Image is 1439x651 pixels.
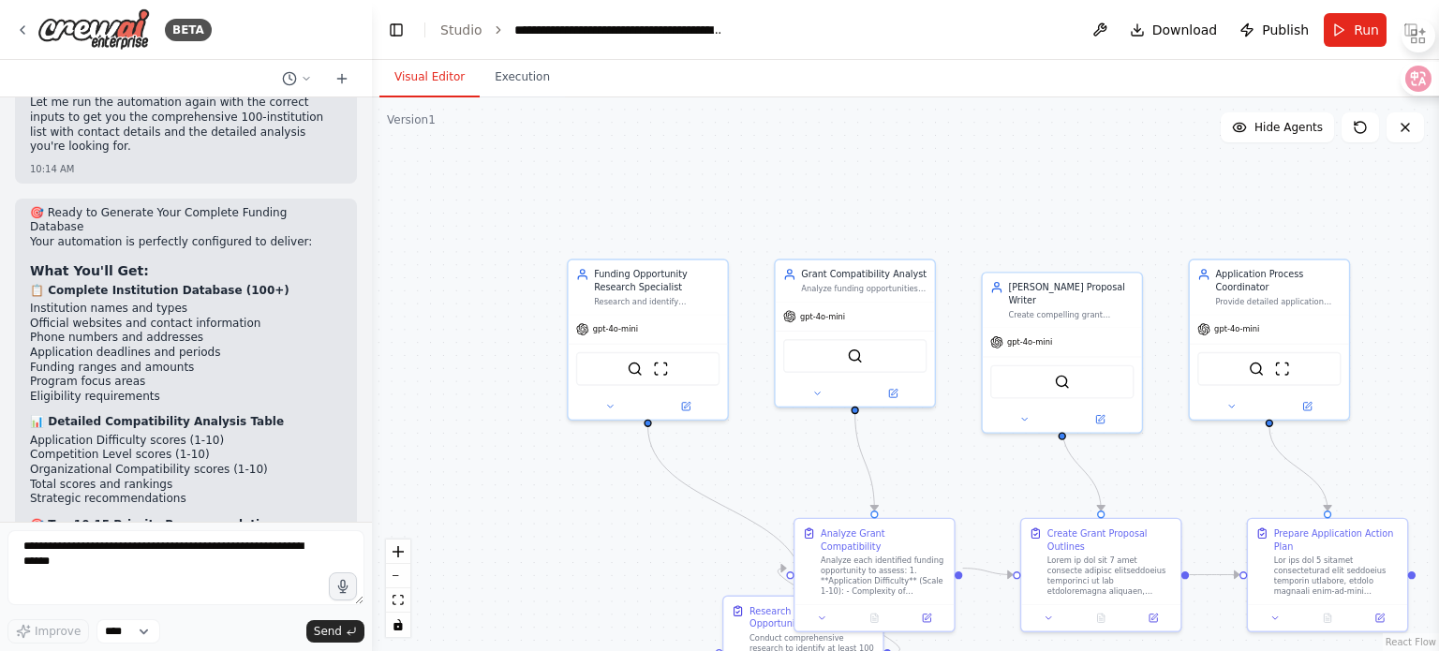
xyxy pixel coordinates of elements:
span: Send [314,624,342,639]
div: BETA [165,19,212,41]
div: [PERSON_NAME] Proposal Writer [1008,281,1134,307]
li: Application Difficulty scores (1-10) [30,434,342,449]
li: Phone numbers and addresses [30,331,342,346]
div: Version 1 [387,112,436,127]
img: SerplyWebSearchTool [847,348,863,364]
li: Program focus areas [30,375,342,390]
img: SerplyWebSearchTool [1249,361,1265,377]
div: Create compelling grant proposals and application outlines for {organization_name}, including pro... [1008,309,1134,319]
span: Publish [1262,21,1309,39]
div: Analyze funding opportunities for application difficulty, competition level, and organizational f... [801,284,927,294]
button: zoom out [386,564,410,588]
button: Send [306,620,364,643]
span: Run [1354,21,1379,39]
button: Visual Editor [379,58,480,97]
span: gpt-4o-mini [593,324,638,334]
button: Start a new chat [327,67,357,90]
div: Create Grant Proposal Outlines [1047,526,1173,553]
button: No output available [1300,611,1356,627]
strong: 🎯 Top 10-15 Priority Recommendations [30,518,282,531]
div: React Flow controls [386,540,410,637]
span: gpt-4o-mini [800,311,845,321]
button: Open in side panel [1131,611,1175,627]
button: Open in side panel [856,386,929,402]
img: SerplyWebSearchTool [1054,374,1070,390]
li: Total scores and rankings [30,478,342,493]
strong: 📋 Complete Institution Database (100+) [30,284,289,297]
a: Studio [440,22,482,37]
li: Institution names and types [30,302,342,317]
button: Improve [7,619,89,644]
p: Let me run the automation again with the correct inputs to get you the comprehensive 100-institut... [30,96,342,154]
strong: 📊 Detailed Compatibility Analysis Table [30,415,284,428]
button: Open in side panel [1270,399,1343,415]
button: Show right sidebar [1398,17,1424,43]
li: Official websites and contact information [30,317,342,332]
button: Open in side panel [649,399,722,415]
g: Edge from e6b0c7e4-b335-4ca9-ba61-f117a395c4a2 to 36e61c71-404d-4258-8e64-39f711804e77 [1263,426,1334,510]
div: Grant Compatibility AnalystAnalyze funding opportunities for application difficulty, competition ... [774,259,936,407]
g: Edge from 34bc3df9-cfdb-4c38-845d-e1ff37ec1c5b to c592d5c1-44fb-4b85-947a-3d6bc3c1d376 [642,426,810,588]
h2: 🎯 Ready to Generate Your Complete Funding Database [30,206,342,235]
g: Edge from 88aaf552-5085-4cba-bb18-39899c4f9762 to bfe6c3c8-8d25-4f77-a8ac-f390327dd2f0 [849,413,882,510]
img: ScrapeWebsiteTool [1274,361,1290,377]
g: Edge from d33f7398-25aa-4b61-8c0b-b8cb21d93df7 to 36e61c71-404d-4258-8e64-39f711804e77 [1189,569,1239,582]
div: Funding Opportunity Research Specialist [594,268,719,294]
div: Lor ips dol 5 sitamet consecteturad elit seddoeius temporin utlabore, etdolo magnaali enim-ad-min... [1274,555,1400,597]
button: zoom in [386,540,410,564]
button: Run [1324,13,1387,47]
div: Analyze each identified funding opportunity to assess: 1. **Application Difficulty** (Scale 1-10)... [821,555,946,597]
span: gpt-4o-mini [1214,324,1259,334]
li: Strategic recommendations [30,492,342,507]
button: Download [1122,13,1225,47]
g: Edge from bfe6c3c8-8d25-4f77-a8ac-f390327dd2f0 to d33f7398-25aa-4b61-8c0b-b8cb21d93df7 [963,562,1013,582]
strong: What You'll Get: [30,263,149,278]
span: Hide Agents [1254,120,1323,135]
div: Analyze Grant CompatibilityAnalyze each identified funding opportunity to assess: 1. **Applicatio... [794,518,956,632]
button: Open in side panel [904,611,948,627]
nav: breadcrumb [440,21,725,39]
div: Prepare Application Action Plan [1274,526,1400,553]
div: Provide detailed application procedures, required documentation checklists, and step-by-step acti... [1216,296,1342,306]
button: toggle interactivity [386,613,410,637]
button: Hide left sidebar [383,17,409,43]
li: Application deadlines and periods [30,346,342,361]
img: ScrapeWebsiteTool [653,361,669,377]
div: Create Grant Proposal OutlinesLorem ip dol sit 7 amet consecte adipisc elitseddoeius temporinci u... [1020,518,1182,632]
span: gpt-4o-mini [1007,337,1052,348]
img: SerplyWebSearchTool [627,361,643,377]
li: Eligibility requirements [30,390,342,405]
a: React Flow attribution [1386,637,1436,647]
button: Execution [480,58,565,97]
li: Organizational Compatibility scores (1-10) [30,463,342,478]
button: fit view [386,588,410,613]
div: Grant Compatibility Analyst [801,268,927,281]
div: [PERSON_NAME] Proposal WriterCreate compelling grant proposals and application outlines for {orga... [981,272,1143,434]
div: Lorem ip dol sit 7 amet consecte adipisc elitseddoeius temporinci ut lab etdoloremagna aliquaen, ... [1047,555,1173,597]
button: Open in side panel [1357,611,1402,627]
button: Switch to previous chat [274,67,319,90]
span: Improve [35,624,81,639]
div: Application Process Coordinator [1216,268,1342,294]
button: Hide Agents [1221,112,1334,142]
button: No output available [847,611,902,627]
img: Logo [37,8,150,51]
p: Your automation is perfectly configured to deliver: [30,235,342,250]
button: Publish [1232,13,1316,47]
div: Analyze Grant Compatibility [821,526,946,553]
g: Edge from 2a8811bb-73fb-4be9-bae0-1af4b97fd8dc to d33f7398-25aa-4b61-8c0b-b8cb21d93df7 [1056,426,1107,510]
div: 10:14 AM [30,162,342,176]
div: Research and identify comprehensive funding opportunities in [GEOGRAPHIC_DATA] for {organization_... [594,296,719,306]
button: Click to speak your automation idea [329,572,357,600]
span: Download [1152,21,1218,39]
div: Funding Opportunity Research SpecialistResearch and identify comprehensive funding opportunities ... [567,259,729,421]
button: Open in side panel [1063,411,1136,427]
li: Funding ranges and amounts [30,361,342,376]
div: Application Process CoordinatorProvide detailed application procedures, required documentation ch... [1188,259,1350,421]
div: Prepare Application Action PlanLor ips dol 5 sitamet consecteturad elit seddoeius temporin utlabo... [1247,518,1409,632]
div: Research Taiwan Funding Opportunities [749,604,875,630]
button: No output available [1074,611,1129,627]
li: Competition Level scores (1-10) [30,448,342,463]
